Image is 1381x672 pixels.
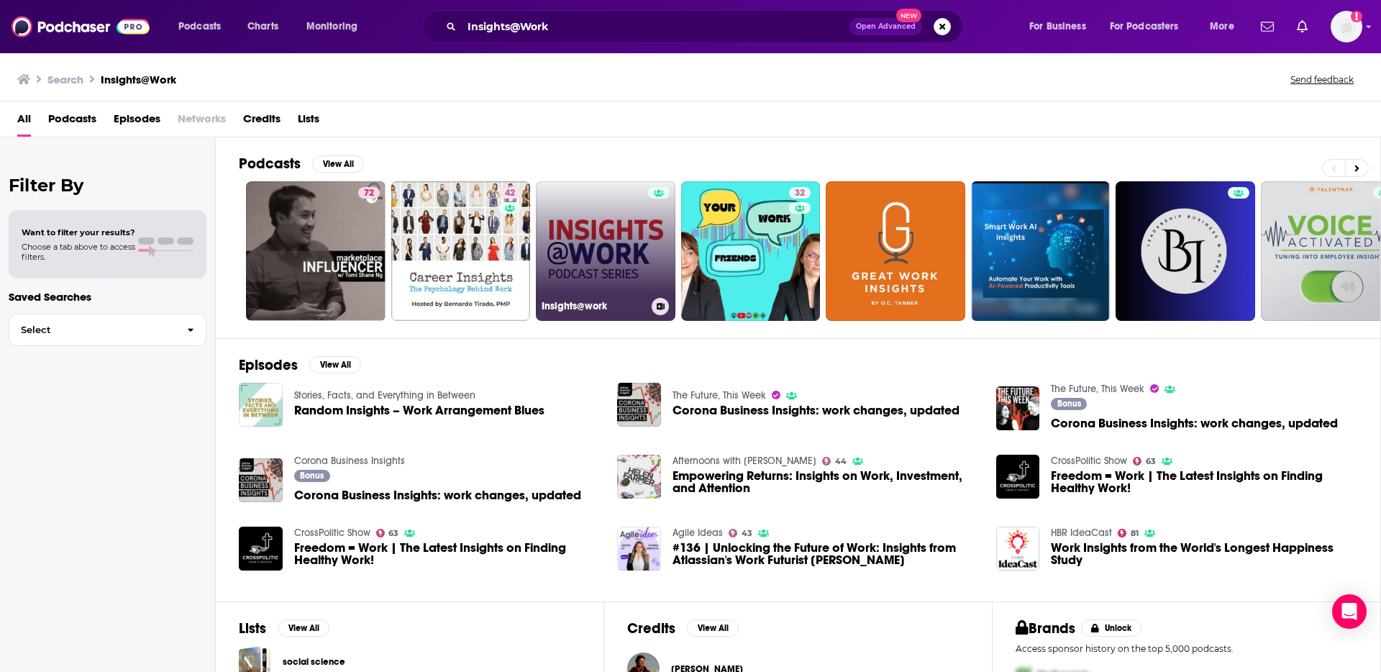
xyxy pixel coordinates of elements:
[849,18,922,35] button: Open AdvancedNew
[17,107,31,137] a: All
[1331,11,1362,42] span: Logged in as katiewhorton
[300,471,324,480] span: Bonus
[239,619,329,637] a: ListsView All
[1057,399,1081,408] span: Bonus
[896,9,922,22] span: New
[673,542,979,566] a: #136 | Unlocking the Future of Work: Insights from Atlassian's Work Futurist Dominic Price
[617,383,661,427] img: Corona Business Insights: work changes, updated
[283,654,345,670] a: social science
[12,13,150,40] img: Podchaser - Follow, Share and Rate Podcasts
[996,455,1040,499] img: Freedom = Work | The Latest Insights on Finding Healthy Work!
[309,356,361,373] button: View All
[1051,527,1112,539] a: HBR IdeaCast
[239,155,364,173] a: PodcastsView All
[627,619,739,637] a: CreditsView All
[296,15,376,38] button: open menu
[306,17,357,37] span: Monitoring
[436,10,977,43] div: Search podcasts, credits, & more...
[22,242,135,262] span: Choose a tab above to access filters.
[1131,530,1139,537] span: 81
[499,187,521,199] a: 42
[239,155,301,173] h2: Podcasts
[1051,417,1338,430] a: Corona Business Insights: work changes, updated
[789,187,811,199] a: 32
[1029,17,1086,37] span: For Business
[178,17,221,37] span: Podcasts
[1100,15,1200,38] button: open menu
[505,186,515,201] span: 42
[1146,458,1156,465] span: 63
[312,155,364,173] button: View All
[1331,11,1362,42] img: User Profile
[358,187,380,199] a: 72
[294,489,581,501] a: Corona Business Insights: work changes, updated
[1118,529,1139,537] a: 81
[627,619,675,637] h2: Credits
[294,404,544,417] a: Random Insights – Work Arrangement Blues
[1051,455,1127,467] a: CrossPolitic Show
[48,107,96,137] a: Podcasts
[239,527,283,571] img: Freedom = Work | The Latest Insights on Finding Healthy Work!
[1051,470,1357,494] a: Freedom = Work | The Latest Insights on Finding Healthy Work!
[9,175,206,196] h2: Filter By
[364,186,374,201] span: 72
[1331,11,1362,42] button: Show profile menu
[47,73,83,86] h3: Search
[996,527,1040,571] img: Work Insights from the World's Longest Happiness Study
[298,107,319,137] a: Lists
[278,619,329,637] button: View All
[1200,15,1252,38] button: open menu
[388,530,398,537] span: 63
[1051,542,1357,566] a: Work Insights from the World's Longest Happiness Study
[239,356,361,374] a: EpisodesView All
[673,404,960,417] a: Corona Business Insights: work changes, updated
[673,455,816,467] a: Afternoons with Helen Farmer
[1291,14,1313,39] a: Show notifications dropdown
[239,356,298,374] h2: Episodes
[536,181,675,321] a: Insights@work
[9,325,176,335] span: Select
[1016,619,1075,637] h2: Brands
[673,470,979,494] a: Empowering Returns: Insights on Work, Investment, and Attention
[673,389,766,401] a: The Future, This Week
[9,314,206,346] button: Select
[294,542,601,566] a: Freedom = Work | The Latest Insights on Finding Healthy Work!
[294,527,370,539] a: CrossPolitic Show
[168,15,240,38] button: open menu
[822,457,847,466] a: 44
[391,181,531,321] a: 42
[617,455,661,499] img: Empowering Returns: Insights on Work, Investment, and Attention
[1110,17,1179,37] span: For Podcasters
[617,527,661,571] img: #136 | Unlocking the Future of Work: Insights from Atlassian's Work Futurist Dominic Price
[22,227,135,237] span: Want to filter your results?
[246,181,386,321] a: 72
[238,15,287,38] a: Charts
[294,455,405,467] a: Corona Business Insights
[239,458,283,502] img: Corona Business Insights: work changes, updated
[1133,457,1156,466] a: 63
[687,619,739,637] button: View All
[542,300,646,312] h3: Insights@work
[681,181,821,321] a: 32
[835,458,847,465] span: 44
[1210,17,1234,37] span: More
[1286,73,1358,86] button: Send feedback
[673,542,979,566] span: #136 | Unlocking the Future of Work: Insights from Atlassian's Work Futurist [PERSON_NAME]
[239,383,283,427] a: Random Insights – Work Arrangement Blues
[114,107,160,137] a: Episodes
[1255,14,1280,39] a: Show notifications dropdown
[1351,11,1362,22] svg: Add a profile image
